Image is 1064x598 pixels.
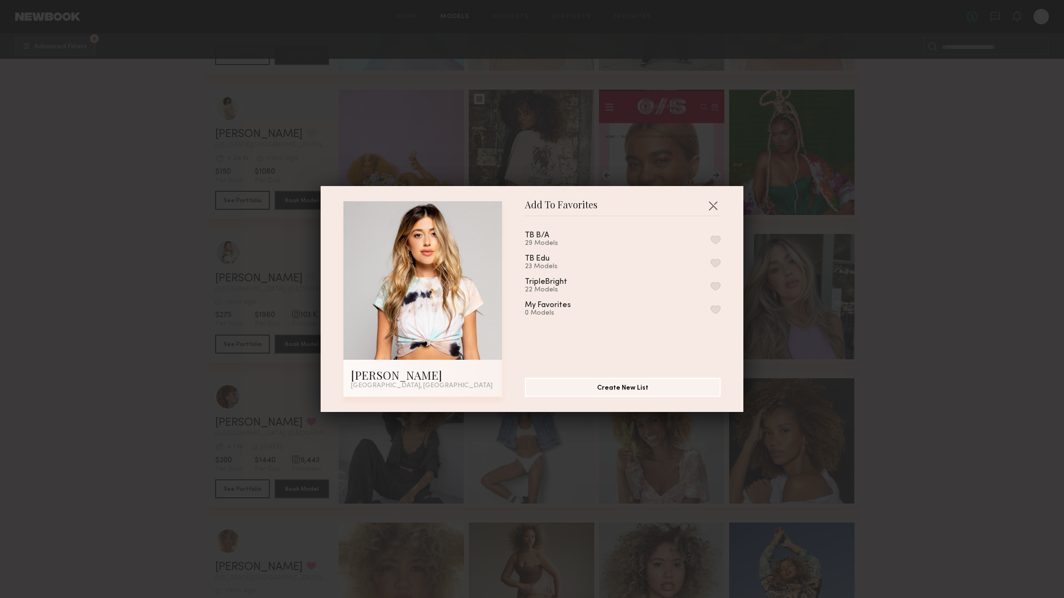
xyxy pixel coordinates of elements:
[525,378,721,397] button: Create New List
[351,383,494,389] div: [GEOGRAPHIC_DATA], [GEOGRAPHIC_DATA]
[351,367,494,383] div: [PERSON_NAME]
[525,201,598,215] span: Add To Favorites
[525,255,550,263] div: TB Edu
[525,278,567,286] div: TripleBright
[525,301,571,309] div: My Favorites
[525,263,572,271] div: 23 Models
[525,232,549,240] div: TB B/A
[705,198,721,213] button: Close
[525,240,572,247] div: 29 Models
[525,286,590,294] div: 22 Models
[525,309,594,317] div: 0 Models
